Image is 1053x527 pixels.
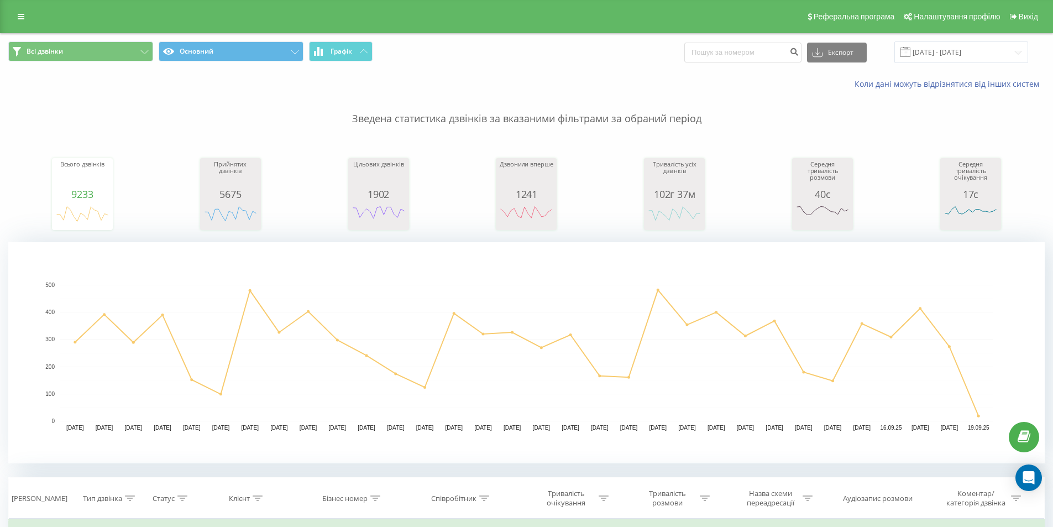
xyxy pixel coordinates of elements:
span: Всі дзвінки [27,47,63,56]
text: [DATE] [387,425,405,431]
text: [DATE] [183,425,201,431]
text: 200 [45,364,55,370]
text: [DATE] [241,425,259,431]
div: Клієнт [229,494,250,503]
div: Статус [153,494,175,503]
svg: A chart. [795,200,850,233]
text: [DATE] [504,425,521,431]
text: [DATE] [329,425,347,431]
text: [DATE] [737,425,755,431]
div: Open Intercom Messenger [1015,465,1042,491]
div: Назва схеми переадресації [741,489,800,508]
text: [DATE] [154,425,171,431]
span: Налаштування профілю [914,12,1000,21]
text: 500 [45,282,55,288]
p: Зведена статистика дзвінків за вказаними фільтрами за обраний період [8,90,1045,126]
text: 19.09.25 [968,425,989,431]
text: 100 [45,391,55,397]
text: [DATE] [300,425,317,431]
div: Середня тривалість розмови [795,161,850,189]
div: Співробітник [431,494,476,503]
text: [DATE] [96,425,113,431]
div: Середня тривалість очікування [943,161,998,189]
button: Експорт [807,43,867,62]
text: [DATE] [212,425,230,431]
svg: A chart. [499,200,554,233]
text: [DATE] [591,425,609,431]
text: [DATE] [795,425,813,431]
text: [DATE] [649,425,667,431]
text: [DATE] [678,425,696,431]
text: [DATE] [125,425,143,431]
text: [DATE] [853,425,871,431]
text: [DATE] [824,425,842,431]
div: Коментар/категорія дзвінка [944,489,1008,508]
div: 1902 [351,189,406,200]
div: 9233 [55,189,110,200]
svg: A chart. [8,242,1045,463]
button: Основний [159,41,303,61]
text: 300 [45,337,55,343]
text: [DATE] [562,425,579,431]
text: [DATE] [620,425,638,431]
div: Всього дзвінків [55,161,110,189]
text: 400 [45,309,55,315]
div: Тривалість усіх дзвінків [647,161,702,189]
button: Графік [309,41,373,61]
svg: A chart. [351,200,406,233]
svg: A chart. [943,200,998,233]
text: [DATE] [941,425,958,431]
div: 17с [943,189,998,200]
button: Всі дзвінки [8,41,153,61]
div: 1241 [499,189,554,200]
div: [PERSON_NAME] [12,494,67,503]
text: [DATE] [708,425,725,431]
div: 5675 [203,189,258,200]
text: [DATE] [66,425,84,431]
text: [DATE] [533,425,551,431]
text: [DATE] [445,425,463,431]
text: [DATE] [474,425,492,431]
svg: A chart. [55,200,110,233]
div: 40с [795,189,850,200]
svg: A chart. [203,200,258,233]
span: Вихід [1019,12,1038,21]
text: 16.09.25 [881,425,902,431]
a: Коли дані можуть відрізнятися вiд інших систем [855,79,1045,89]
div: Тип дзвінка [83,494,122,503]
div: Бізнес номер [322,494,368,503]
div: Цільових дзвінків [351,161,406,189]
text: [DATE] [416,425,434,431]
text: [DATE] [270,425,288,431]
div: Аудіозапис розмови [843,494,913,503]
span: Реферальна програма [814,12,895,21]
text: 0 [51,418,55,424]
div: Тривалість розмови [638,489,697,508]
input: Пошук за номером [684,43,801,62]
div: Прийнятих дзвінків [203,161,258,189]
svg: A chart. [647,200,702,233]
div: Тривалість очікування [537,489,596,508]
div: Дзвонили вперше [499,161,554,189]
span: Графік [331,48,352,55]
text: [DATE] [911,425,929,431]
text: [DATE] [358,425,375,431]
div: 102г 37м [647,189,702,200]
text: [DATE] [766,425,783,431]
